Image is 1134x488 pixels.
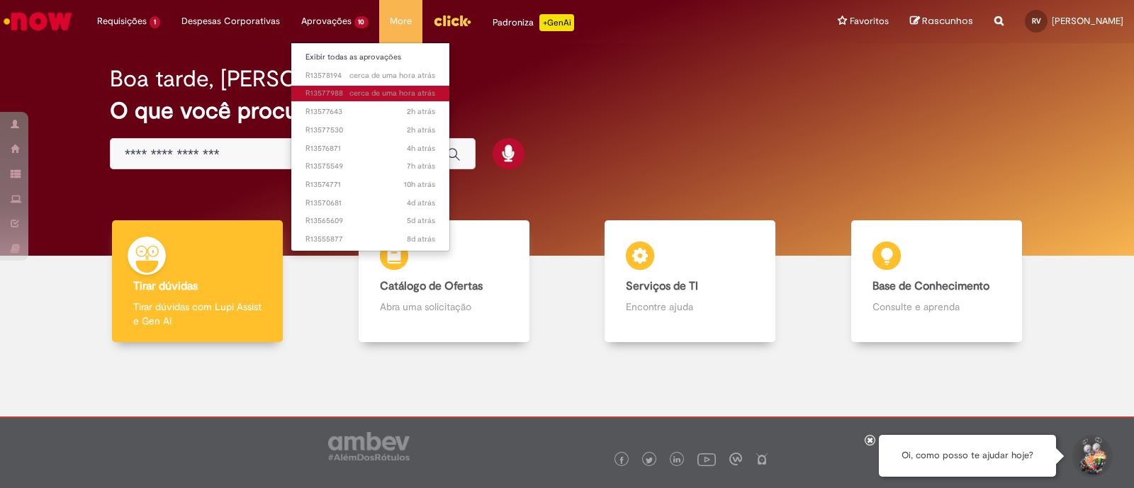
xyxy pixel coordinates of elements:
[349,70,435,81] span: cerca de uma hora atrás
[493,14,574,31] div: Padroniza
[305,143,436,154] span: R13576871
[872,300,1001,314] p: Consulte e aprenda
[407,106,435,117] time: 29/09/2025 15:19:10
[305,161,436,172] span: R13575549
[1070,435,1113,477] button: Iniciar Conversa de Suporte
[291,213,450,229] a: Aberto R13565609 :
[433,10,471,31] img: click_logo_yellow_360x200.png
[646,457,653,464] img: logo_footer_twitter.png
[291,104,450,120] a: Aberto R13577643 :
[110,98,1024,123] h2: O que você procura hoje?
[301,14,352,28] span: Aprovações
[814,220,1060,343] a: Base de Conhecimento Consulte e aprenda
[110,67,397,91] h2: Boa tarde, [PERSON_NAME]
[407,198,435,208] time: 26/09/2025 13:51:38
[291,232,450,247] a: Aberto R13555877 :
[181,14,280,28] span: Despesas Corporativas
[567,220,814,343] a: Serviços de TI Encontre ajuda
[291,68,450,84] a: Aberto R13578194 :
[305,106,436,118] span: R13577643
[407,198,435,208] span: 4d atrás
[879,435,1056,477] div: Oi, como posso te ajudar hoje?
[133,300,262,328] p: Tirar dúvidas com Lupi Assist e Gen Ai
[407,161,435,171] span: 7h atrás
[1,7,74,35] img: ServiceNow
[321,220,568,343] a: Catálogo de Ofertas Abra uma solicitação
[380,300,508,314] p: Abra uma solicitação
[305,215,436,227] span: R13565609
[380,279,483,293] b: Catálogo de Ofertas
[626,279,698,293] b: Serviços de TI
[291,141,450,157] a: Aberto R13576871 :
[305,198,436,209] span: R13570681
[407,106,435,117] span: 2h atrás
[910,15,973,28] a: Rascunhos
[349,88,435,98] time: 29/09/2025 16:00:47
[407,215,435,226] time: 25/09/2025 10:06:00
[291,159,450,174] a: Aberto R13575549 :
[407,234,435,244] time: 22/09/2025 15:25:07
[407,161,435,171] time: 29/09/2025 10:04:39
[729,453,742,465] img: logo_footer_workplace.png
[404,179,435,190] time: 29/09/2025 07:36:33
[407,125,435,135] time: 29/09/2025 15:01:21
[305,88,436,99] span: R13577988
[74,220,321,343] a: Tirar dúvidas Tirar dúvidas com Lupi Assist e Gen Ai
[626,300,754,314] p: Encontre ajuda
[407,125,435,135] span: 2h atrás
[349,88,435,98] span: cerca de uma hora atrás
[1032,16,1041,25] span: RV
[133,279,198,293] b: Tirar dúvidas
[291,177,450,193] a: Aberto R13574771 :
[922,14,973,28] span: Rascunhos
[390,14,412,28] span: More
[291,42,451,251] ul: Aprovações
[697,450,716,468] img: logo_footer_youtube.png
[97,14,147,28] span: Requisições
[1052,15,1123,27] span: [PERSON_NAME]
[291,50,450,65] a: Exibir todas as aprovações
[150,16,160,28] span: 1
[407,143,435,154] span: 4h atrás
[291,86,450,101] a: Aberto R13577988 :
[673,456,680,465] img: logo_footer_linkedin.png
[305,125,436,136] span: R13577530
[305,179,436,191] span: R13574771
[291,123,450,138] a: Aberto R13577530 :
[407,143,435,154] time: 29/09/2025 13:33:03
[305,234,436,245] span: R13555877
[850,14,889,28] span: Favoritos
[618,457,625,464] img: logo_footer_facebook.png
[872,279,989,293] b: Base de Conhecimento
[756,453,768,465] img: logo_footer_naosei.png
[305,70,436,81] span: R13578194
[349,70,435,81] time: 29/09/2025 16:30:51
[354,16,369,28] span: 10
[539,14,574,31] p: +GenAi
[291,195,450,211] a: Aberto R13570681 :
[328,432,410,460] img: logo_footer_ambev_rotulo_gray.png
[407,234,435,244] span: 8d atrás
[407,215,435,226] span: 5d atrás
[404,179,435,190] span: 10h atrás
